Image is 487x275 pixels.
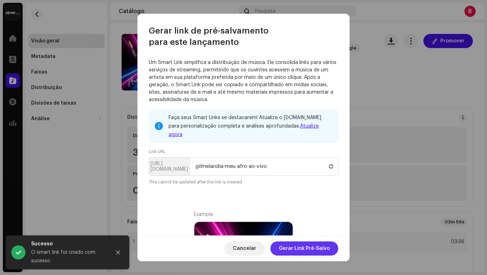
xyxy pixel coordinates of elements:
div: O smart link foi criado com sucesso [31,248,105,265]
div: Example [194,211,293,218]
button: Gerar Link Pré-Salvo [270,241,338,256]
div: Faça seus Smart Links se destacarem! Atualize o [DOMAIN_NAME] para personalização completa e anál... [169,113,333,139]
span: Gerar Link Pré-Salvo [279,241,330,256]
div: Sucesso [31,240,105,248]
span: Cancelar [233,241,256,256]
p-inputgroup-addon: [URL][DOMAIN_NAME] [149,157,189,176]
small: This cannot be updated after the link is created [149,179,242,186]
button: Close [111,245,125,259]
div: Gerar link de pré-salvamento para este lançamento [137,14,350,48]
button: Cancelar [224,241,265,256]
label: Link URL [149,149,165,154]
p: Um Smart Link simplifica a distribuição de música. Ele consolida links para vários serviços de st... [149,59,338,104]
